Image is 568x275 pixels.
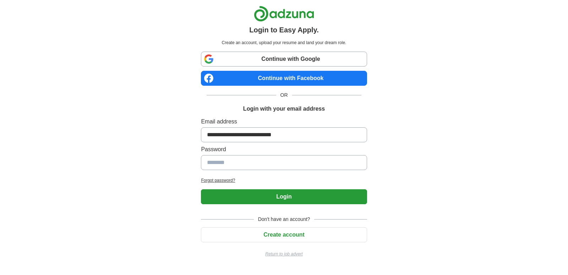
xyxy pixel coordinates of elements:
a: Create account [201,232,367,238]
a: Return to job advert [201,251,367,257]
img: Adzuna logo [254,6,314,22]
label: Email address [201,117,367,126]
h1: Login with your email address [243,105,325,113]
label: Password [201,145,367,154]
span: OR [276,91,292,99]
button: Login [201,189,367,204]
a: Continue with Facebook [201,71,367,86]
span: Don't have an account? [254,216,315,223]
a: Forgot password? [201,177,367,184]
p: Create an account, upload your resume and land your dream role. [202,39,365,46]
button: Create account [201,227,367,242]
a: Continue with Google [201,52,367,67]
h1: Login to Easy Apply. [249,25,319,35]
